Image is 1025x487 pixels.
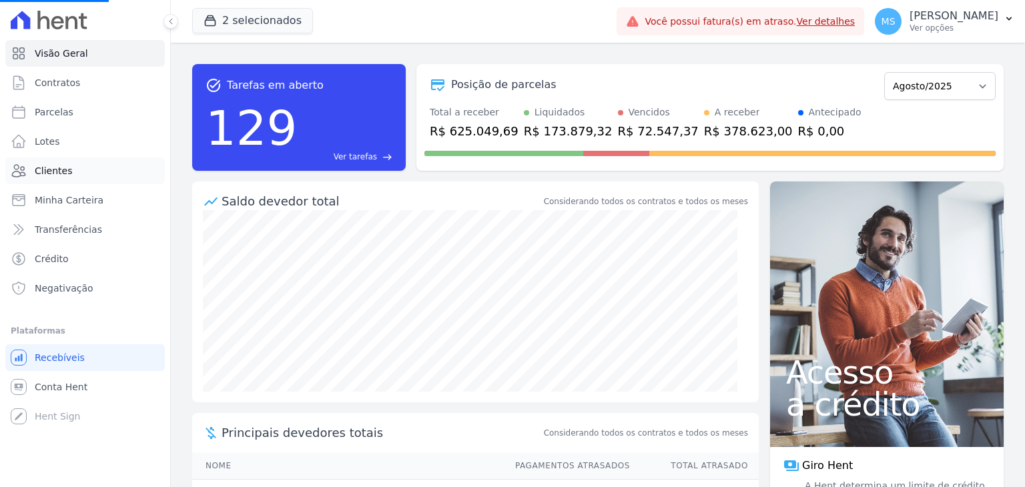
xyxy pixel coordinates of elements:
span: Acesso [786,356,988,388]
th: Nome [192,452,502,480]
span: Lotes [35,135,60,148]
span: Recebíveis [35,351,85,364]
a: Ver tarefas east [302,151,392,163]
div: Posição de parcelas [451,77,557,93]
a: Transferências [5,216,165,243]
p: [PERSON_NAME] [910,9,998,23]
div: R$ 625.049,69 [430,122,519,140]
span: Giro Hent [802,458,853,474]
div: A receber [715,105,760,119]
a: Recebíveis [5,344,165,371]
a: Lotes [5,128,165,155]
div: Plataformas [11,323,159,339]
th: Total Atrasado [631,452,759,480]
a: Parcelas [5,99,165,125]
span: east [382,152,392,162]
div: Liquidados [535,105,585,119]
span: Parcelas [35,105,73,119]
div: R$ 0,00 [798,122,862,140]
a: Contratos [5,69,165,96]
div: R$ 72.547,37 [618,122,699,140]
a: Minha Carteira [5,187,165,213]
span: a crédito [786,388,988,420]
a: Negativação [5,275,165,302]
span: Transferências [35,223,102,236]
p: Ver opções [910,23,998,33]
span: Negativação [35,282,93,295]
span: Visão Geral [35,47,88,60]
span: Crédito [35,252,69,266]
span: Contratos [35,76,80,89]
div: R$ 378.623,00 [704,122,793,140]
span: Tarefas em aberto [227,77,324,93]
a: Visão Geral [5,40,165,67]
span: Minha Carteira [35,193,103,207]
a: Conta Hent [5,374,165,400]
span: Conta Hent [35,380,87,394]
div: Saldo devedor total [222,192,541,210]
span: Principais devedores totais [222,424,541,442]
div: Antecipado [809,105,862,119]
a: Crédito [5,246,165,272]
span: Considerando todos os contratos e todos os meses [544,427,748,439]
div: Vencidos [629,105,670,119]
div: 129 [206,93,297,163]
button: MS [PERSON_NAME] Ver opções [864,3,1025,40]
a: Clientes [5,157,165,184]
a: Ver detalhes [797,16,856,27]
span: Ver tarefas [334,151,377,163]
th: Pagamentos Atrasados [502,452,631,480]
span: Clientes [35,164,72,177]
span: task_alt [206,77,222,93]
div: R$ 173.879,32 [524,122,613,140]
span: MS [882,17,896,26]
span: Você possui fatura(s) em atraso. [645,15,855,29]
button: 2 selecionados [192,8,313,33]
div: Total a receber [430,105,519,119]
div: Considerando todos os contratos e todos os meses [544,195,748,207]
